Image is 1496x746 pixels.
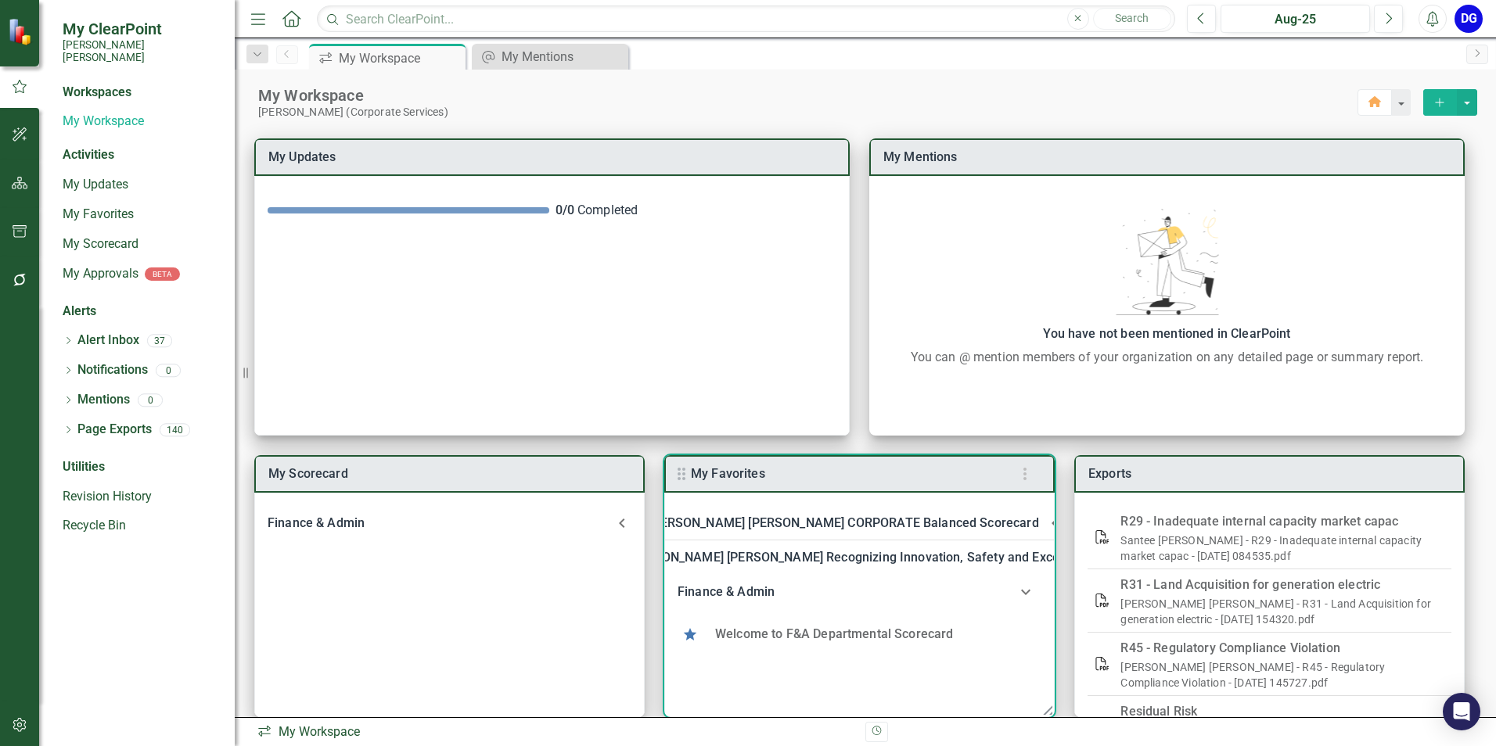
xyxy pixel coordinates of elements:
div: BETA [145,267,180,281]
a: My Scorecard [63,235,219,253]
a: [PERSON_NAME] [PERSON_NAME] - R45 - Regulatory Compliance Violation - [DATE] 145727.pdf [1120,661,1385,689]
span: Search [1115,12,1149,24]
a: Mentions [77,391,130,409]
div: Residual Risk [1120,701,1439,723]
div: RISE: [PERSON_NAME] [PERSON_NAME] Recognizing Innovation, Safety and Excellence [665,540,1054,575]
button: select merge strategy [1423,89,1457,116]
div: Completed [556,202,837,220]
button: DG [1455,5,1483,33]
div: R45 - Regulatory Compliance Violation [1120,637,1439,659]
div: R29 - Inadequate internal capacity market capac [1120,511,1439,533]
div: You have not been mentioned in ClearPoint [877,323,1457,345]
a: My Mentions [883,149,958,164]
div: 0 / 0 [556,202,574,220]
div: My Workspace [258,85,1358,106]
div: Finance & Admin [268,512,613,534]
div: My Mentions [502,47,624,66]
small: [PERSON_NAME] [PERSON_NAME] [63,38,219,64]
div: 0 [156,364,181,377]
div: R31 - Land Acquisition for generation electric [1120,574,1439,596]
a: Notifications [77,361,148,379]
a: My Updates [63,176,219,194]
div: You can @ mention members of your organization on any detailed page or summary report. [877,348,1457,367]
a: My Workspace [63,113,219,131]
div: Alerts [63,303,219,321]
a: My Scorecard [268,466,348,481]
div: split button [1423,89,1477,116]
a: [PERSON_NAME] [PERSON_NAME] - R31 - Land Acquisition for generation electric - [DATE] 154320.pdf [1120,597,1431,626]
div: [PERSON_NAME] (Corporate Services) [258,106,1358,119]
button: Aug-25 [1221,5,1370,33]
div: 37 [147,334,172,347]
div: 140 [160,423,190,436]
div: Activities [63,146,219,164]
a: Page Exports [77,421,152,439]
button: Search [1093,8,1171,30]
a: My Favorites [63,206,219,224]
div: [PERSON_NAME] [PERSON_NAME] CORPORATE Balanced Scorecard [649,512,1038,534]
div: [PERSON_NAME] [PERSON_NAME] CORPORATE Balanced Scorecard [665,506,1054,540]
div: Utilities [63,458,219,476]
a: Exports [1088,466,1131,481]
div: Aug-25 [1226,10,1365,29]
a: Welcome to F&A Departmental Scorecard [715,626,954,641]
div: Finance & Admin [665,575,1054,609]
div: Finance & Admin [678,581,1010,603]
div: Workspaces [63,84,131,102]
div: Finance & Admin [255,506,644,540]
a: My Favorites [691,466,765,481]
a: My Mentions [476,47,624,66]
a: Alert Inbox [77,332,139,350]
input: Search ClearPoint... [317,5,1175,33]
div: My Workspace [257,723,854,741]
div: My Workspace [339,48,462,68]
a: Santee [PERSON_NAME] - R29 - Inadequate internal capacity market capac - [DATE] 084535.pdf [1120,534,1422,562]
button: select merge strategy [1457,89,1477,116]
a: My Updates [268,149,336,164]
a: Recycle Bin [63,517,219,535]
div: Open Intercom Messenger [1443,693,1480,730]
a: Revision History [63,488,219,506]
div: RISE: [PERSON_NAME] [PERSON_NAME] Recognizing Innovation, Safety and Excellence [594,547,1094,568]
a: My Approvals [63,265,138,283]
div: 0 [138,393,163,407]
span: My ClearPoint [63,20,219,38]
img: ClearPoint Strategy [8,17,36,45]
